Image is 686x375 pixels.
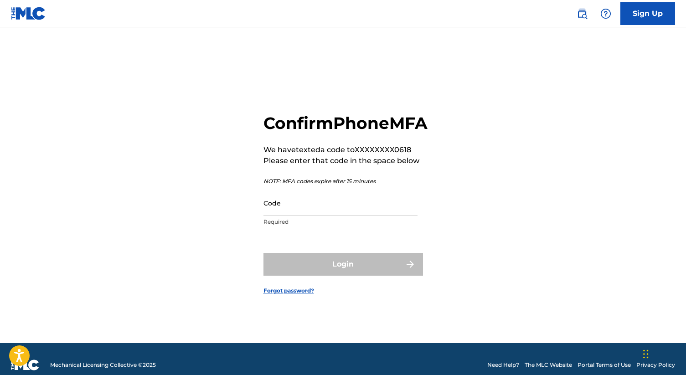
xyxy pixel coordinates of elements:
span: Mechanical Licensing Collective © 2025 [50,361,156,369]
p: Required [263,218,418,226]
img: search [577,8,588,19]
img: logo [11,360,39,370]
a: Portal Terms of Use [578,361,631,369]
p: NOTE: MFA codes expire after 15 minutes [263,177,428,185]
a: Public Search [573,5,591,23]
h2: Confirm Phone MFA [263,113,428,134]
a: The MLC Website [525,361,572,369]
div: Help [597,5,615,23]
img: MLC Logo [11,7,46,20]
a: Privacy Policy [636,361,675,369]
p: We have texted a code to XXXXXXXX0618 [263,144,428,155]
div: Drag [643,340,649,368]
img: help [600,8,611,19]
p: Please enter that code in the space below [263,155,428,166]
a: Sign Up [620,2,675,25]
a: Forgot password? [263,287,314,295]
iframe: Chat Widget [640,331,686,375]
a: Need Help? [487,361,519,369]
